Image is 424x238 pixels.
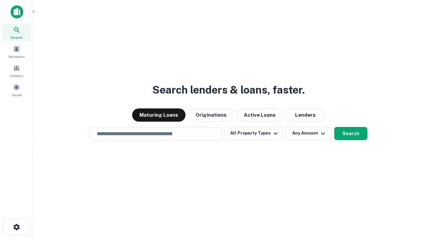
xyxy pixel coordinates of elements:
[12,92,22,98] span: Saved
[11,35,23,40] span: Search
[132,108,185,122] button: Maturing Loans
[2,62,31,80] a: Contacts
[285,127,332,140] button: Any Amount
[10,73,23,78] span: Contacts
[225,127,283,140] button: All Property Types
[2,23,31,41] a: Search
[391,185,424,217] iframe: Chat Widget
[334,127,367,140] button: Search
[2,81,31,99] a: Saved
[237,108,283,122] button: Active Loans
[9,54,25,59] span: Borrowers
[11,5,23,19] img: capitalize-icon.png
[286,108,325,122] button: Lenders
[2,43,31,60] a: Borrowers
[152,82,305,98] h3: Search lenders & loans, faster.
[188,108,234,122] button: Originations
